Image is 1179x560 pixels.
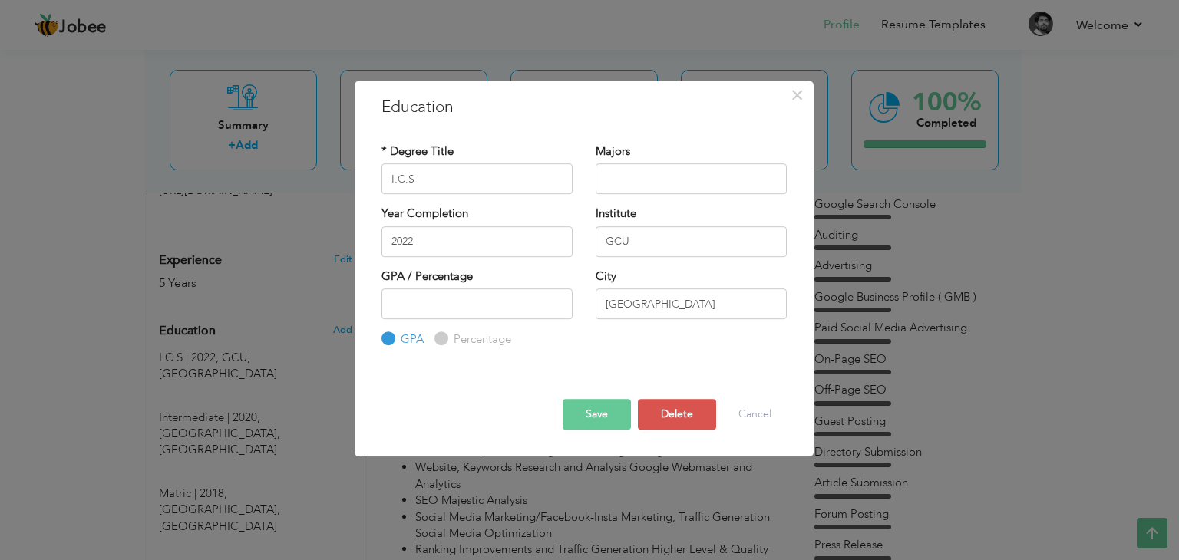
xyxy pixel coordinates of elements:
button: Cancel [723,399,787,430]
label: Year Completion [381,206,468,222]
label: City [596,268,616,285]
label: Majors [596,143,630,160]
button: Save [563,399,631,430]
label: GPA [397,331,424,348]
div: Add your educational degree. [159,315,353,535]
h3: Education [381,96,787,119]
label: GPA / Percentage [381,268,473,285]
span: × [791,81,804,109]
button: Close [785,83,810,107]
label: * Degree Title [381,143,454,160]
label: Percentage [450,331,511,348]
button: Delete [638,399,716,430]
label: Institute [596,206,636,222]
